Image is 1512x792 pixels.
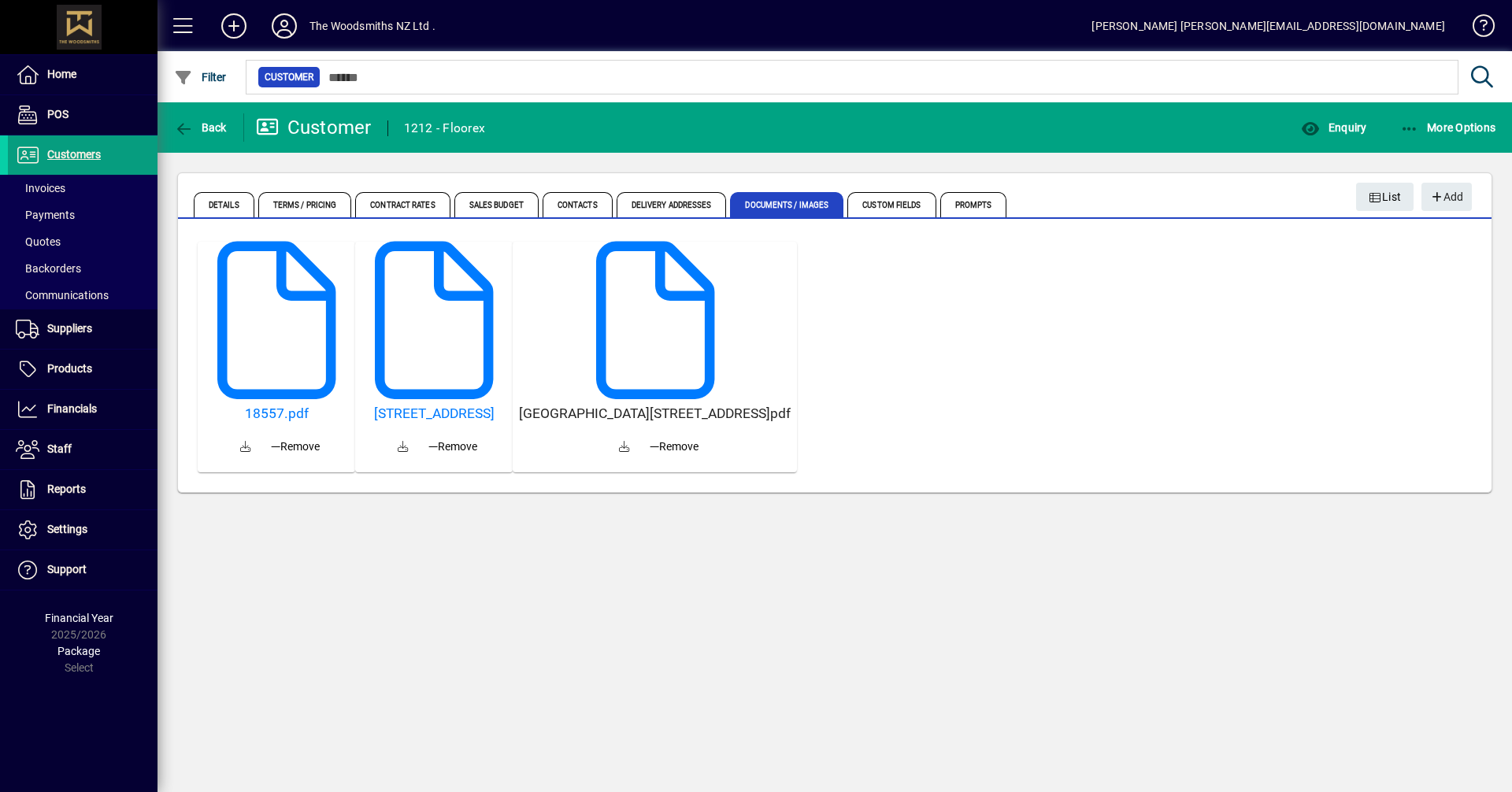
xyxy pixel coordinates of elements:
[8,55,157,94] a: Home
[428,439,477,455] span: Remove
[47,108,69,120] span: POS
[1297,113,1370,142] button: Enquiry
[8,255,157,282] a: Backorders
[8,350,157,389] a: Products
[847,192,936,217] span: Custom Fields
[57,645,100,657] span: Package
[1429,184,1463,210] span: Add
[617,192,727,217] span: Delivery Addresses
[650,439,699,455] span: Remove
[8,202,157,228] a: Payments
[16,209,75,221] span: Payments
[519,405,791,422] a: [GEOGRAPHIC_DATA][STREET_ADDRESS]pdf
[1091,13,1445,39] div: [PERSON_NAME] [PERSON_NAME][EMAIL_ADDRESS][DOMAIN_NAME]
[16,262,81,275] span: Backorders
[170,113,231,142] button: Back
[8,550,157,590] a: Support
[174,71,227,83] span: Filter
[204,405,349,422] a: 18557.pdf
[454,192,539,217] span: Sales Budget
[940,192,1007,217] span: Prompts
[1396,113,1500,142] button: More Options
[47,442,72,455] span: Staff
[45,612,113,624] span: Financial Year
[8,430,157,469] a: Staff
[8,510,157,550] a: Settings
[8,175,157,202] a: Invoices
[384,428,422,466] a: Download
[8,309,157,349] a: Suppliers
[256,115,372,140] div: Customer
[194,192,254,217] span: Details
[174,121,227,134] span: Back
[1461,3,1492,54] a: Knowledge Base
[1421,183,1472,211] button: Add
[170,63,231,91] button: Filter
[1301,121,1366,134] span: Enquiry
[47,402,97,415] span: Financials
[271,439,320,455] span: Remove
[8,470,157,509] a: Reports
[730,192,843,217] span: Documents / Images
[422,432,484,461] button: Remove
[258,192,352,217] span: Terms / Pricing
[265,69,313,85] span: Customer
[259,12,309,40] button: Profile
[8,228,157,255] a: Quotes
[16,182,65,194] span: Invoices
[8,282,157,309] a: Communications
[355,192,450,217] span: Contract Rates
[643,432,705,461] button: Remove
[1356,183,1414,211] button: List
[16,289,109,302] span: Communications
[404,116,486,141] div: 1212 - Floorex
[606,428,643,466] a: Download
[47,148,101,161] span: Customers
[47,523,87,535] span: Settings
[47,563,87,575] span: Support
[8,390,157,429] a: Financials
[1369,184,1402,210] span: List
[47,68,76,80] span: Home
[16,235,61,248] span: Quotes
[47,483,86,495] span: Reports
[543,192,613,217] span: Contacts
[1400,121,1496,134] span: More Options
[361,405,506,422] a: [STREET_ADDRESS]
[265,432,326,461] button: Remove
[209,12,259,40] button: Add
[47,322,92,335] span: Suppliers
[227,428,265,466] a: Download
[47,362,92,375] span: Products
[309,13,435,39] div: The Woodsmiths NZ Ltd .
[157,113,244,142] app-page-header-button: Back
[8,95,157,135] a: POS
